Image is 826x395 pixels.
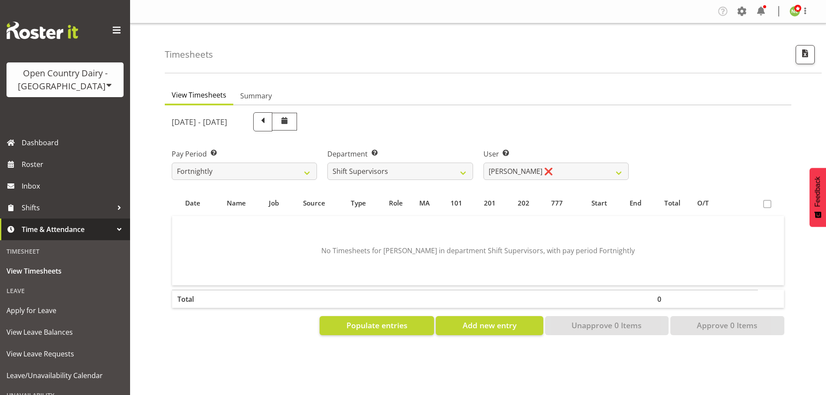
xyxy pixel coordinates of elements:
[697,198,709,208] span: O/T
[172,90,226,100] span: View Timesheets
[545,316,669,335] button: Unapprove 0 Items
[303,198,325,208] span: Source
[7,369,124,382] span: Leave/Unavailability Calendar
[269,198,279,208] span: Job
[2,260,128,282] a: View Timesheets
[670,316,784,335] button: Approve 0 Items
[664,198,680,208] span: Total
[22,136,126,149] span: Dashboard
[483,149,629,159] label: User
[7,22,78,39] img: Rosterit website logo
[790,6,800,16] img: nicole-lloyd7454.jpg
[2,365,128,386] a: Leave/Unavailability Calendar
[652,290,692,308] th: 0
[451,198,462,208] span: 101
[351,198,366,208] span: Type
[2,321,128,343] a: View Leave Balances
[591,198,607,208] span: Start
[200,245,756,256] p: No Timesheets for [PERSON_NAME] in department Shift Supervisors, with pay period Fortnightly
[796,45,815,64] button: Export CSV
[346,320,408,331] span: Populate entries
[7,347,124,360] span: View Leave Requests
[320,316,434,335] button: Populate entries
[22,180,126,193] span: Inbox
[2,242,128,260] div: Timesheet
[697,320,757,331] span: Approve 0 Items
[172,149,317,159] label: Pay Period
[571,320,642,331] span: Unapprove 0 Items
[22,158,126,171] span: Roster
[389,198,403,208] span: Role
[165,49,213,59] h4: Timesheets
[327,149,473,159] label: Department
[810,168,826,227] button: Feedback - Show survey
[7,304,124,317] span: Apply for Leave
[185,198,200,208] span: Date
[630,198,641,208] span: End
[484,198,496,208] span: 201
[172,290,214,308] th: Total
[2,282,128,300] div: Leave
[240,91,272,101] span: Summary
[814,176,822,207] span: Feedback
[172,117,227,127] h5: [DATE] - [DATE]
[463,320,516,331] span: Add new entry
[15,67,115,93] div: Open Country Dairy - [GEOGRAPHIC_DATA]
[22,201,113,214] span: Shifts
[2,300,128,321] a: Apply for Leave
[227,198,246,208] span: Name
[7,326,124,339] span: View Leave Balances
[518,198,529,208] span: 202
[436,316,543,335] button: Add new entry
[551,198,563,208] span: 777
[419,198,430,208] span: MA
[7,264,124,277] span: View Timesheets
[2,343,128,365] a: View Leave Requests
[22,223,113,236] span: Time & Attendance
